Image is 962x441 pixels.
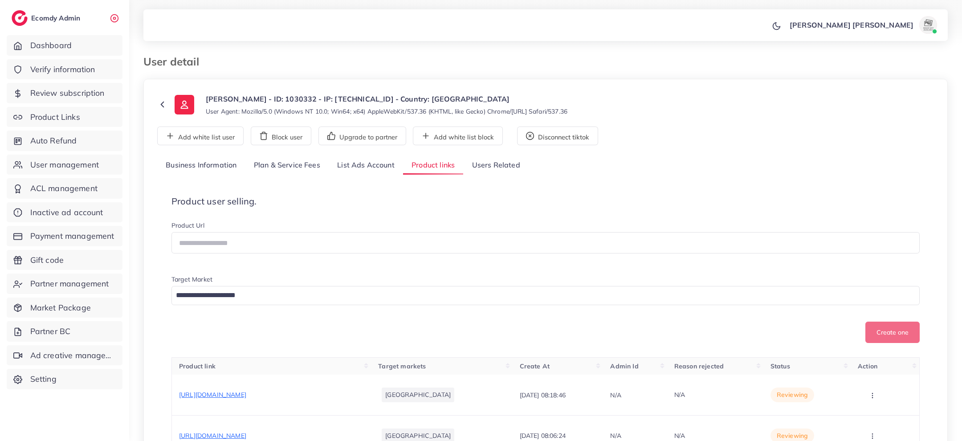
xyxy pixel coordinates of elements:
[12,10,28,26] img: logo
[7,131,122,151] a: Auto Refund
[7,59,122,80] a: Verify information
[30,135,77,147] span: Auto Refund
[7,155,122,175] a: User management
[30,230,114,242] span: Payment management
[30,302,91,314] span: Market Package
[30,183,98,194] span: ACL management
[7,298,122,318] a: Market Package
[12,10,82,26] a: logoEcomdy Admin
[7,274,122,294] a: Partner management
[790,20,913,30] p: [PERSON_NAME] [PERSON_NAME]
[7,345,122,366] a: Ad creative management
[30,207,103,218] span: Inactive ad account
[30,278,109,290] span: Partner management
[171,286,920,305] div: Search for option
[30,87,105,99] span: Review subscription
[785,16,941,34] a: [PERSON_NAME] [PERSON_NAME]avatar
[7,226,122,246] a: Payment management
[7,107,122,127] a: Product Links
[31,14,82,22] h2: Ecomdy Admin
[173,289,908,302] input: Search for option
[30,350,116,361] span: Ad creative management
[30,326,71,337] span: Partner BC
[7,178,122,199] a: ACL management
[30,373,57,385] span: Setting
[30,159,99,171] span: User management
[7,250,122,270] a: Gift code
[30,40,72,51] span: Dashboard
[7,83,122,103] a: Review subscription
[7,202,122,223] a: Inactive ad account
[7,35,122,56] a: Dashboard
[30,254,64,266] span: Gift code
[919,16,937,34] img: avatar
[30,111,80,123] span: Product Links
[7,369,122,389] a: Setting
[7,321,122,342] a: Partner BC
[30,64,95,75] span: Verify information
